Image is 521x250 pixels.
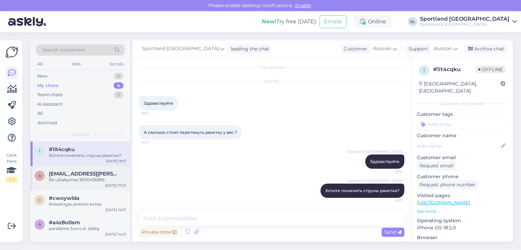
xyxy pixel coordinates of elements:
div: # 1it4cqku [433,65,476,74]
div: Хотите поменять струны ракетки? [49,152,126,159]
span: a [38,173,41,178]
div: 1 / 3 [5,176,18,183]
div: AI Assistant [37,101,62,108]
span: 18:15 [141,140,167,145]
span: Sportland [GEOGRAPHIC_DATA] [347,149,402,154]
p: Operating system [417,217,507,224]
b: New! [262,18,276,25]
span: Russian [434,45,452,53]
div: SL [408,17,417,26]
div: Reikalingas pirkimo kvitas [49,201,126,207]
span: My chats [71,131,90,138]
span: Russian [373,45,391,53]
div: Support [406,45,428,53]
span: Offline [476,66,505,73]
span: 1 [39,149,40,154]
span: Enable [293,2,313,8]
div: Team chats [37,91,62,98]
div: Socials [108,60,125,68]
span: agne.garbaraviciene@gmail.com [49,171,119,177]
span: Sportland [GEOGRAPHIC_DATA] [142,45,219,53]
div: Chat started [139,64,404,70]
div: leading the chat [228,45,269,53]
div: [DATE] 14:23 [105,232,126,237]
span: #a4z8o0sm [49,220,80,226]
span: 18:15 [141,111,167,116]
div: [GEOGRAPHIC_DATA], [GEOGRAPHIC_DATA] [419,80,501,95]
span: 18:17 [377,198,402,203]
div: Customer [341,45,367,53]
div: Sportland [GEOGRAPHIC_DATA] [420,22,509,27]
span: 18:16 [377,169,402,174]
span: Sportland [GEOGRAPHIC_DATA] [347,178,402,183]
input: Add name [417,142,500,150]
div: Online [354,16,391,28]
img: Askly Logo [5,46,18,59]
div: [DATE] [139,79,404,85]
span: Здравствуйте [370,159,400,164]
div: [DATE] 16:57 [105,207,126,212]
div: Web [70,60,82,68]
div: My chats [37,82,58,89]
p: iPhone OS 18.5.0 [417,224,507,231]
span: c [38,197,41,203]
span: #1it4cqku [49,146,75,152]
div: Archived [37,120,57,126]
div: parašėme Jums el. laišką. [49,226,126,232]
div: 0 [114,91,123,98]
div: Request email [417,161,456,170]
span: А сколько стоит перетянуть ракетку у вас ? [144,130,237,135]
input: Add a tag [417,119,507,129]
div: 4 [114,82,123,89]
div: Archive chat [464,44,507,54]
div: Request phone number [417,180,478,189]
p: Browser [417,234,507,241]
div: Try free [DATE]: [262,18,317,26]
button: Emails [320,15,346,28]
p: Visited pages [417,192,507,199]
span: 1 [423,68,425,73]
span: Send [384,229,402,235]
div: Šis užsakymas 3000436959. [49,177,126,183]
span: Хотите поменять струны ракетки? [325,188,400,193]
span: a [38,222,41,227]
p: Customer phone [417,173,507,180]
div: Customer information [417,101,507,107]
span: Здравствуйте [144,101,173,106]
div: All [37,110,43,117]
p: Customer email [417,154,507,161]
span: #cwoywlda [49,195,79,201]
p: Customer name [417,132,507,139]
p: See more ... [417,208,507,214]
div: New [37,73,47,80]
p: Customer tags [417,111,507,118]
a: Sportland [GEOGRAPHIC_DATA]Sportland [GEOGRAPHIC_DATA] [420,16,517,27]
span: Search customers [42,46,85,54]
div: Private note [139,228,179,237]
div: [DATE] 18:17 [106,159,126,164]
div: Sportland [GEOGRAPHIC_DATA] [420,16,509,22]
div: All [36,60,44,68]
div: [DATE] 17:03 [105,183,126,188]
div: 0 [114,73,123,80]
a: [URL][DOMAIN_NAME] [417,200,470,206]
div: Look Here [5,152,18,183]
p: Chrome 139.0.7258.76 [417,241,507,248]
